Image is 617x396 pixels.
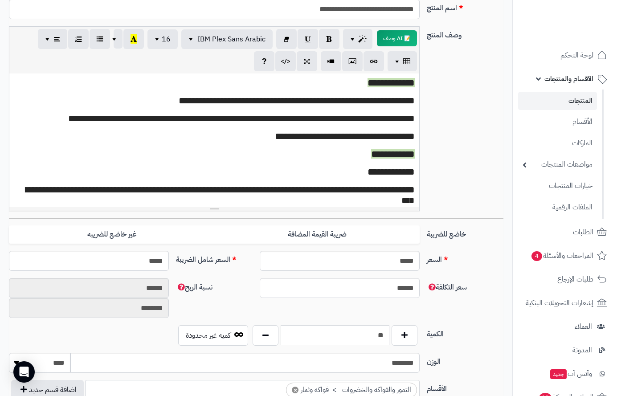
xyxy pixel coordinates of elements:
[147,29,178,49] button: 16
[549,367,592,380] span: وآتس آب
[557,273,593,286] span: طلبات الإرجاع
[176,282,212,293] span: نسبة الربح
[162,34,171,45] span: 16
[572,344,592,356] span: المدونة
[214,225,420,244] label: ضريبة القيمة المضافة
[518,269,612,290] a: طلبات الإرجاع
[181,29,273,49] button: IBM Plex Sans Arabic
[526,297,593,309] span: إشعارات التحويلات البنكية
[531,251,542,261] span: 4
[518,155,597,174] a: مواصفات المنتجات
[172,251,256,265] label: السعر شامل الضريبة
[518,221,612,243] a: الطلبات
[518,176,597,196] a: خيارات المنتجات
[197,34,266,45] span: IBM Plex Sans Arabic
[518,316,612,337] a: العملاء
[423,251,507,265] label: السعر
[575,320,592,333] span: العملاء
[573,226,593,238] span: الطلبات
[518,363,612,384] a: وآتس آبجديد
[518,112,597,131] a: الأقسام
[550,369,567,379] span: جديد
[518,45,612,66] a: لوحة التحكم
[423,353,507,367] label: الوزن
[560,49,593,61] span: لوحة التحكم
[544,73,593,85] span: الأقسام والمنتجات
[427,282,467,293] span: سعر التكلفة
[423,380,507,394] label: الأقسام
[531,249,593,262] span: المراجعات والأسئلة
[518,339,612,361] a: المدونة
[518,134,597,153] a: الماركات
[292,387,298,393] span: ×
[13,361,35,383] div: Open Intercom Messenger
[423,325,507,339] label: الكمية
[377,30,417,46] button: 📝 AI وصف
[423,225,507,240] label: خاضع للضريبة
[9,225,214,244] label: غير خاضع للضريبه
[518,198,597,217] a: الملفات الرقمية
[423,26,507,41] label: وصف المنتج
[518,292,612,314] a: إشعارات التحويلات البنكية
[518,245,612,266] a: المراجعات والأسئلة4
[518,92,597,110] a: المنتجات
